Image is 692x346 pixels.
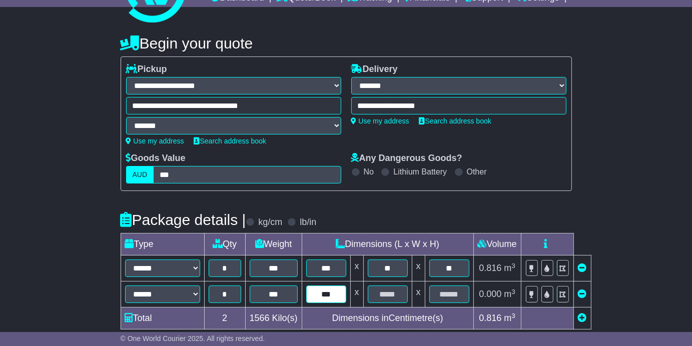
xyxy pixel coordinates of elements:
label: kg/cm [258,217,282,228]
label: Goods Value [126,153,186,164]
h4: Package details | [121,211,246,228]
a: Remove this item [578,289,587,299]
span: m [504,289,515,299]
span: m [504,263,515,273]
span: © One World Courier 2025. All rights reserved. [121,334,265,342]
td: x [412,281,425,307]
sup: 3 [511,288,515,295]
td: x [412,255,425,281]
a: Use my address [126,137,184,145]
a: Search address book [419,117,491,125]
span: 0.000 [479,289,501,299]
a: Search address book [194,137,266,145]
label: No [364,167,374,176]
a: Use my address [351,117,409,125]
sup: 3 [511,262,515,269]
a: Add new item [578,313,587,323]
span: 0.816 [479,313,501,323]
h4: Begin your quote [121,35,572,51]
label: AUD [126,166,154,183]
td: Weight [245,233,302,255]
td: Qty [204,233,245,255]
td: Type [121,233,204,255]
td: 2 [204,307,245,329]
label: Any Dangerous Goods? [351,153,462,164]
span: 1566 [250,313,270,323]
td: Dimensions (L x W x H) [302,233,473,255]
label: Delivery [351,64,398,75]
span: m [504,313,515,323]
td: Volume [473,233,521,255]
td: Total [121,307,204,329]
label: Pickup [126,64,167,75]
a: Remove this item [578,263,587,273]
sup: 3 [511,312,515,319]
td: Kilo(s) [245,307,302,329]
label: Lithium Battery [393,167,447,176]
td: x [350,255,363,281]
label: Other [467,167,487,176]
label: lb/in [300,217,316,228]
td: x [350,281,363,307]
td: Dimensions in Centimetre(s) [302,307,473,329]
span: 0.816 [479,263,501,273]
